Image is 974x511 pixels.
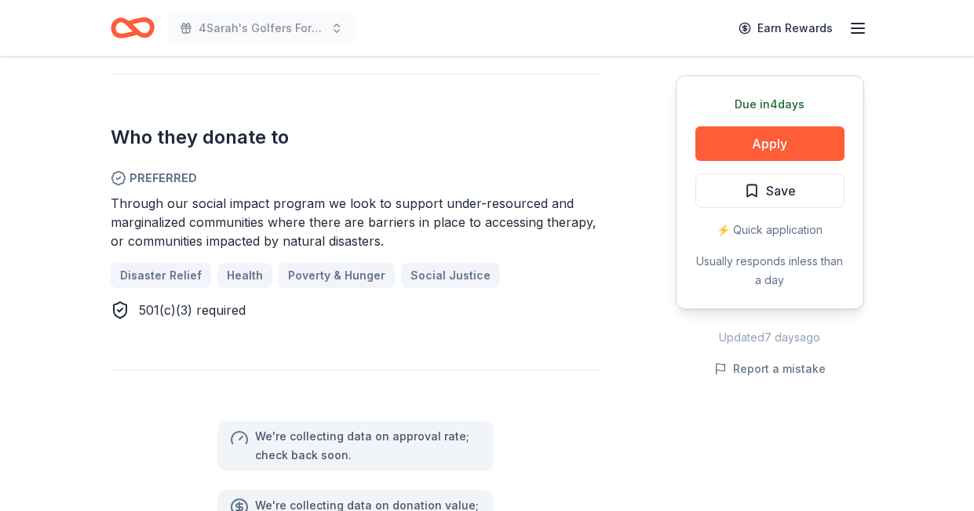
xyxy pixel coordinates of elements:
[227,266,263,285] span: Health
[111,125,600,150] h2: Who they donate to
[695,126,844,161] button: Apply
[111,169,600,188] span: Preferred
[288,266,385,285] span: Poverty & Hunger
[111,9,155,46] a: Home
[120,266,202,285] span: Disaster Relief
[139,302,246,318] span: 501(c)(3) required
[766,181,796,201] span: Save
[279,263,395,288] a: Poverty & Hunger
[167,13,356,44] button: 4Sarah's Golfers Fore Freedom Golf Tournament
[111,263,211,288] a: Disaster Relief
[111,195,596,249] span: Through our social impact program we look to support under-resourced and marginalized communities...
[714,360,826,378] button: Report a mistake
[676,328,864,347] div: Updated 7 days ago
[255,427,481,465] div: We ' re collecting data on approval rate ; check back soon.
[199,19,324,38] span: 4Sarah's Golfers Fore Freedom Golf Tournament
[695,173,844,208] button: Save
[401,263,500,288] a: Social Justice
[217,263,272,288] a: Health
[695,95,844,114] div: Due in 4 days
[695,252,844,290] div: Usually responds in less than a day
[695,221,844,239] div: ⚡️ Quick application
[410,266,491,285] span: Social Justice
[729,14,842,42] a: Earn Rewards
